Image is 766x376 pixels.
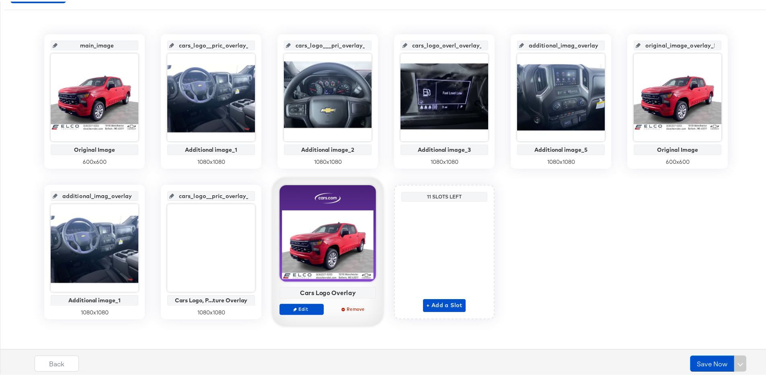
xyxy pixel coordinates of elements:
[279,302,324,313] button: Edit
[284,157,372,164] div: 1080 x 1080
[286,145,370,151] div: Additional image_2
[335,304,372,310] span: Remove
[690,354,734,370] button: Save Now
[403,145,486,151] div: Additional image_3
[332,302,376,313] button: Remove
[53,295,136,302] div: Additional image_1
[423,297,466,310] button: + Add a Slot
[51,157,138,164] div: 600 x 600
[636,145,719,151] div: Original Image
[53,145,136,151] div: Original Image
[282,287,374,295] div: Cars Logo Overlay
[283,304,320,310] span: Edit
[167,157,255,164] div: 1080 x 1080
[403,192,485,198] div: 11 Slots Left
[35,354,79,370] button: Back
[517,157,605,164] div: 1080 x 1080
[167,307,255,315] div: 1080 x 1080
[169,145,253,151] div: Additional image_1
[519,145,603,151] div: Additional image_5
[51,307,138,315] div: 1080 x 1080
[169,295,253,302] div: Cars Logo, P...ture Overlay
[634,157,721,164] div: 600 x 600
[400,157,488,164] div: 1080 x 1080
[426,299,462,309] span: + Add a Slot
